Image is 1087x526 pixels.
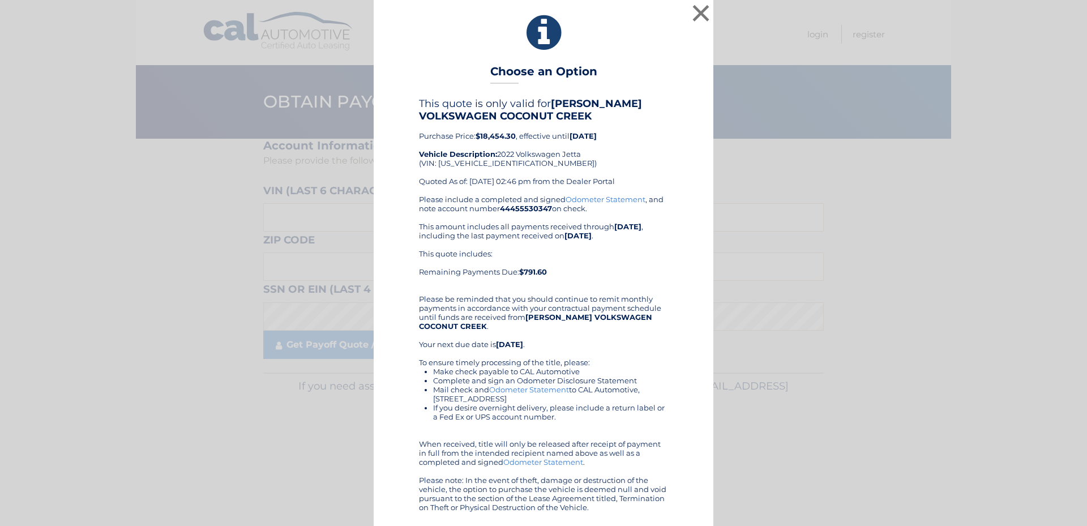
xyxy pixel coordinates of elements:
[503,457,583,467] a: Odometer Statement
[690,2,712,24] button: ×
[419,249,668,285] div: This quote includes: Remaining Payments Due:
[489,385,569,394] a: Odometer Statement
[500,204,552,213] b: 44455530347
[614,222,641,231] b: [DATE]
[476,131,516,140] b: $18,454.30
[519,267,547,276] b: $791.60
[419,313,652,331] b: [PERSON_NAME] VOLKSWAGEN COCONUT CREEK
[490,65,597,84] h3: Choose an Option
[419,97,668,122] h4: This quote is only valid for
[433,403,668,421] li: If you desire overnight delivery, please include a return label or a Fed Ex or UPS account number.
[570,131,597,140] b: [DATE]
[419,195,668,512] div: Please include a completed and signed , and note account number on check. This amount includes al...
[433,376,668,385] li: Complete and sign an Odometer Disclosure Statement
[564,231,592,240] b: [DATE]
[419,97,642,122] b: [PERSON_NAME] VOLKSWAGEN COCONUT CREEK
[433,367,668,376] li: Make check payable to CAL Automotive
[419,97,668,195] div: Purchase Price: , effective until 2022 Volkswagen Jetta (VIN: [US_VEHICLE_IDENTIFICATION_NUMBER])...
[419,149,497,159] strong: Vehicle Description:
[433,385,668,403] li: Mail check and to CAL Automotive, [STREET_ADDRESS]
[566,195,645,204] a: Odometer Statement
[496,340,523,349] b: [DATE]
